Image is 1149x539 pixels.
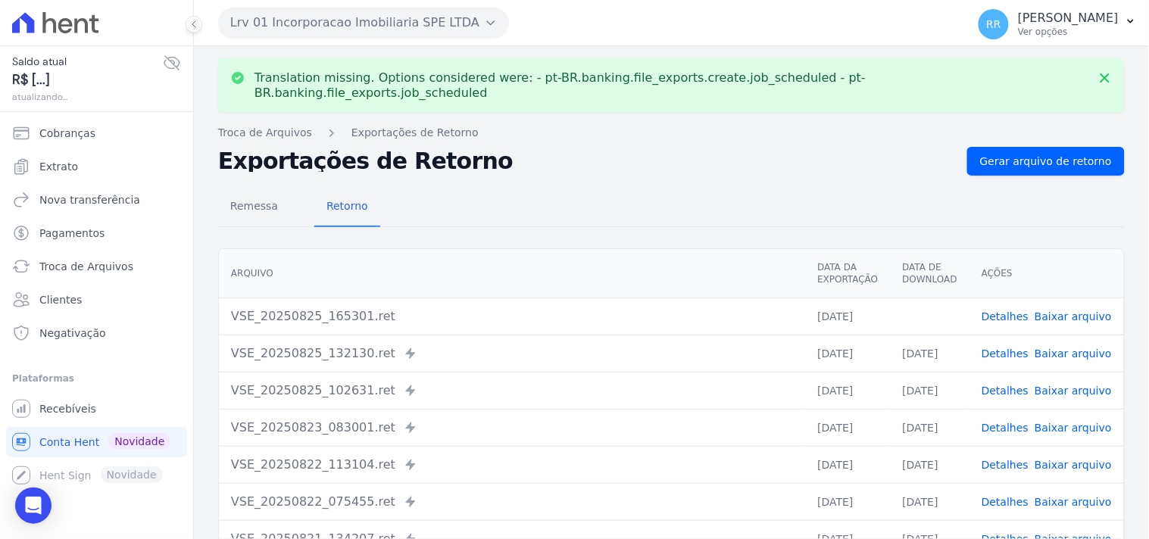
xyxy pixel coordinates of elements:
[986,19,1001,30] span: RR
[966,3,1149,45] button: RR [PERSON_NAME] Ver opções
[805,335,890,372] td: [DATE]
[12,70,163,90] span: R$ [...]
[231,493,793,511] div: VSE_20250822_075455.ret
[15,488,52,524] div: Open Intercom Messenger
[218,8,509,38] button: Lrv 01 Incorporacao Imobiliaria SPE LTDA
[39,292,82,307] span: Clientes
[982,347,1029,360] a: Detalhes
[1035,496,1112,508] a: Baixar arquivo
[12,54,163,70] span: Saldo atual
[39,126,95,141] span: Cobranças
[39,192,140,207] span: Nova transferência
[218,188,290,227] a: Remessa
[12,90,163,104] span: atualizando...
[6,394,187,424] a: Recebíveis
[39,401,96,416] span: Recebíveis
[6,285,187,315] a: Clientes
[891,483,969,520] td: [DATE]
[980,154,1112,169] span: Gerar arquivo de retorno
[1018,26,1119,38] p: Ver opções
[108,433,170,450] span: Novidade
[982,385,1029,397] a: Detalhes
[314,188,380,227] a: Retorno
[39,435,99,450] span: Conta Hent
[6,251,187,282] a: Troca de Arquivos
[805,446,890,483] td: [DATE]
[1035,347,1112,360] a: Baixar arquivo
[219,249,805,298] th: Arquivo
[1035,459,1112,471] a: Baixar arquivo
[891,335,969,372] td: [DATE]
[317,191,377,221] span: Retorno
[39,259,133,274] span: Troca de Arquivos
[6,427,187,457] a: Conta Hent Novidade
[982,496,1029,508] a: Detalhes
[805,409,890,446] td: [DATE]
[982,422,1029,434] a: Detalhes
[221,191,287,221] span: Remessa
[982,310,1029,322] a: Detalhes
[1018,11,1119,26] p: [PERSON_NAME]
[218,151,955,172] h2: Exportações de Retorno
[967,147,1125,176] a: Gerar arquivo de retorno
[218,125,1125,141] nav: Breadcrumb
[805,249,890,298] th: Data da Exportação
[6,318,187,348] a: Negativação
[254,70,1088,101] p: Translation missing. Options considered were: - pt-BR.banking.file_exports.create.job_scheduled -...
[218,125,312,141] a: Troca de Arquivos
[12,118,181,491] nav: Sidebar
[982,459,1029,471] a: Detalhes
[891,249,969,298] th: Data de Download
[39,226,105,241] span: Pagamentos
[891,372,969,409] td: [DATE]
[891,446,969,483] td: [DATE]
[6,185,187,215] a: Nova transferência
[231,382,793,400] div: VSE_20250825_102631.ret
[6,151,187,182] a: Extrato
[351,125,479,141] a: Exportações de Retorno
[1035,385,1112,397] a: Baixar arquivo
[805,298,890,335] td: [DATE]
[1035,422,1112,434] a: Baixar arquivo
[39,159,78,174] span: Extrato
[805,483,890,520] td: [DATE]
[231,307,793,326] div: VSE_20250825_165301.ret
[6,118,187,148] a: Cobranças
[891,409,969,446] td: [DATE]
[231,419,793,437] div: VSE_20250823_083001.ret
[231,344,793,363] div: VSE_20250825_132130.ret
[805,372,890,409] td: [DATE]
[1035,310,1112,322] a: Baixar arquivo
[231,456,793,474] div: VSE_20250822_113104.ret
[6,218,187,248] a: Pagamentos
[39,326,106,341] span: Negativação
[12,369,181,388] div: Plataformas
[969,249,1124,298] th: Ações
